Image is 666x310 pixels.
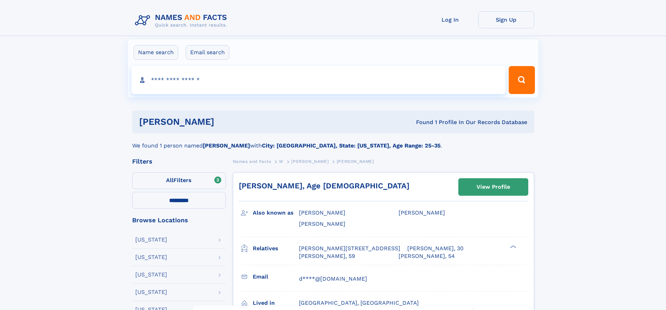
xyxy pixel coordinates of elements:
[139,117,315,126] h1: [PERSON_NAME]
[253,243,299,254] h3: Relatives
[135,289,167,295] div: [US_STATE]
[132,133,534,150] div: We found 1 person named with .
[509,66,535,94] button: Search Button
[279,159,284,164] span: W
[135,237,167,243] div: [US_STATE]
[508,244,517,249] div: ❯
[399,252,455,260] a: [PERSON_NAME], 54
[131,66,506,94] input: search input
[166,177,173,183] span: All
[134,45,178,60] label: Name search
[291,159,329,164] span: [PERSON_NAME]
[253,207,299,219] h3: Also known as
[422,11,478,28] a: Log In
[186,45,229,60] label: Email search
[279,157,284,166] a: W
[407,245,464,252] a: [PERSON_NAME], 30
[233,157,271,166] a: Names and Facts
[477,179,510,195] div: View Profile
[459,179,528,195] a: View Profile
[299,300,419,306] span: [GEOGRAPHIC_DATA], [GEOGRAPHIC_DATA]
[132,158,226,165] div: Filters
[299,252,355,260] a: [PERSON_NAME], 59
[132,217,226,223] div: Browse Locations
[478,11,534,28] a: Sign Up
[253,297,299,309] h3: Lived in
[253,271,299,283] h3: Email
[315,118,527,126] div: Found 1 Profile In Our Records Database
[135,272,167,277] div: [US_STATE]
[399,209,445,216] span: [PERSON_NAME]
[299,209,345,216] span: [PERSON_NAME]
[132,172,226,189] label: Filters
[239,181,409,190] a: [PERSON_NAME], Age [DEMOGRAPHIC_DATA]
[262,142,441,149] b: City: [GEOGRAPHIC_DATA], State: [US_STATE], Age Range: 25-35
[299,245,400,252] a: [PERSON_NAME][STREET_ADDRESS]
[337,159,374,164] span: [PERSON_NAME]
[299,221,345,227] span: [PERSON_NAME]
[132,11,233,30] img: Logo Names and Facts
[203,142,250,149] b: [PERSON_NAME]
[135,254,167,260] div: [US_STATE]
[291,157,329,166] a: [PERSON_NAME]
